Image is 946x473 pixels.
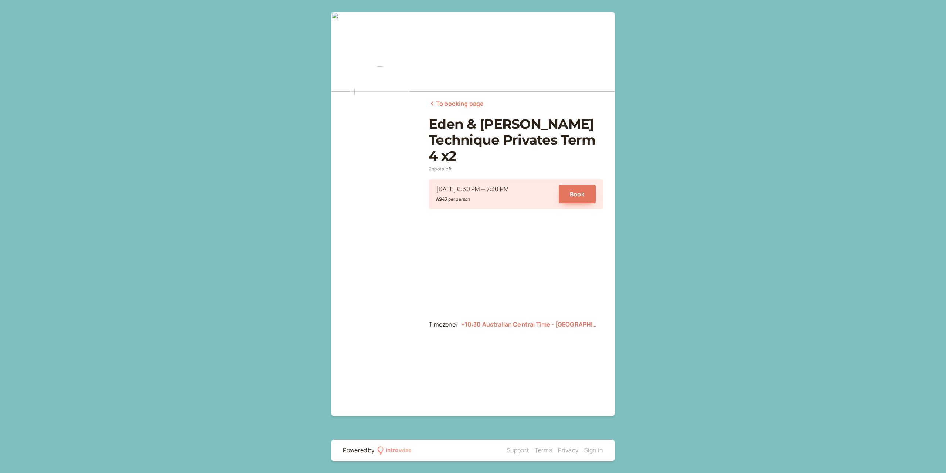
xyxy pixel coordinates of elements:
div: introwise [386,446,412,455]
a: To booking page [429,99,484,109]
button: Book [559,185,596,203]
b: A$43 [436,196,448,202]
a: introwise [378,446,412,455]
a: Sign in [584,446,603,454]
h1: Eden & [PERSON_NAME] Technique Privates Term 4 x2 [429,116,603,164]
a: Terms [535,446,552,454]
a: Support [507,446,529,454]
small: 2 spots left [429,166,452,172]
small: per person [436,196,470,202]
div: [DATE] 6:30 PM — 7:30 PM [436,185,508,194]
div: Timezone: [429,320,457,330]
a: Privacy [558,446,578,454]
div: Powered by [343,446,375,455]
